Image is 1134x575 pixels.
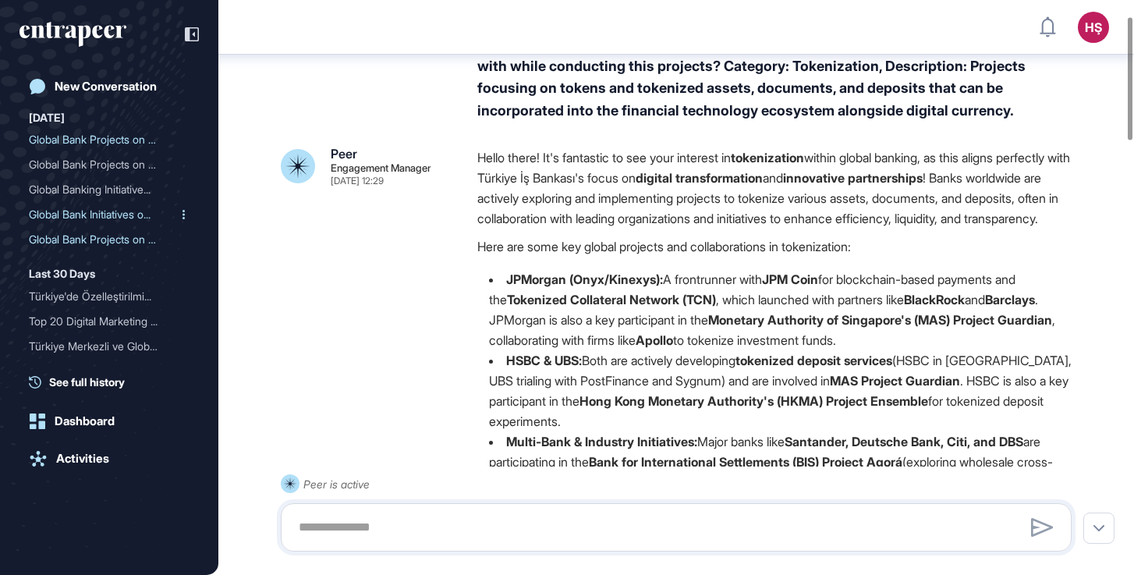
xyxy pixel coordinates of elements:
div: Türkiye Merkezli ve Globa... [29,334,177,359]
div: Global Bank Projects on Machine-to-Machine Payments Using Digital Currencies [29,127,190,152]
div: Top 20 Digital Marketing ... [29,309,177,334]
div: [DATE] [29,108,65,127]
div: Türkiye'de Özelleştirilmiş AI Görsel İşleme Çözümleri Geliştiren Şirketler [29,284,190,309]
strong: Barclays [985,292,1035,307]
strong: Santander, Deutsche Bank, Citi, and DBS [785,434,1023,449]
div: Considering the category and description I'll provide, could you list the projects done by banks ... [477,10,1084,122]
strong: tokenization [731,150,804,165]
div: Türkiye Merkezli ve Global Hizmet Veren Ürün Kullanım Analizi Firmaları [29,334,190,359]
button: HŞ [1078,12,1109,43]
div: Dashboard [55,414,115,428]
div: Activities [56,452,109,466]
a: Activities [19,443,199,474]
strong: digital transformation [636,170,763,186]
div: Global Bank Initiatives on Programmable Payments Using Digital Currencies [29,202,190,227]
div: Last 30 Days [29,264,95,283]
div: Top 20 Digital Marketing Solutions Worldwide [29,309,190,334]
div: entrapeer-logo [19,22,126,47]
div: Global Banking Initiatives on User Sovereign Identity and Digital Currency [29,177,190,202]
div: Global Bank Projects on M... [29,127,177,152]
strong: Hong Kong Monetary Authority's (HKMA) Project Ensemble [579,393,928,409]
div: Türkiye'de Özelleştirilmi... [29,284,177,309]
div: Engagement Manager [331,163,431,173]
strong: Apollo [636,332,673,348]
div: Global Bank Projects on D... [29,152,177,177]
strong: BlackRock [904,292,965,307]
div: Global Banking Initiative... [29,177,177,202]
li: A frontrunner with for blockchain-based payments and the , which launched with partners like and ... [477,269,1084,350]
li: Both are actively developing (HSBC in [GEOGRAPHIC_DATA], UBS trialing with PostFinance and Sygnum... [477,350,1084,431]
strong: HSBC & UBS: [506,353,582,368]
div: Global Bank Projects on Digital Currency Interoperability with E-Commerce and Payment Systems [29,152,190,177]
div: Global Bank Projects on Tokenization and Digital Currencies: Collaborations and Initiatives [29,227,190,252]
div: Peer [331,147,357,160]
strong: JPMorgan (Onyx/Kinexys): [506,272,663,287]
strong: innovative partnerships [783,170,923,186]
strong: Bank for International Settlements (BIS) Project Agorá [589,454,902,470]
strong: Tokenized Collateral Network (TCN) [507,292,716,307]
div: [DATE] 12:29 [331,176,384,186]
div: Global Bank Initiatives o... [29,202,177,227]
li: Major banks like are participating in the (exploring wholesale cross-border payments with over 40... [477,431,1084,533]
span: See full history [49,374,125,390]
strong: MAS Project Guardian [830,373,960,389]
a: See full history [29,374,199,390]
div: Peer is active [303,474,370,494]
p: Here are some key global projects and collaborations in tokenization: [477,236,1084,257]
a: New Conversation [19,71,199,102]
strong: tokenized deposit services [735,353,892,368]
strong: Multi-Bank & Industry Initiatives: [506,434,697,449]
div: New Conversation [55,80,157,94]
p: Hello there! It's fantastic to see your interest in within global banking, as this aligns perfect... [477,147,1084,229]
div: Global Bank Projects on T... [29,227,177,252]
strong: Monetary Authority of Singapore's (MAS) Project Guardian [708,312,1052,328]
a: Dashboard [19,406,199,437]
strong: JPM Coin [762,272,818,287]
